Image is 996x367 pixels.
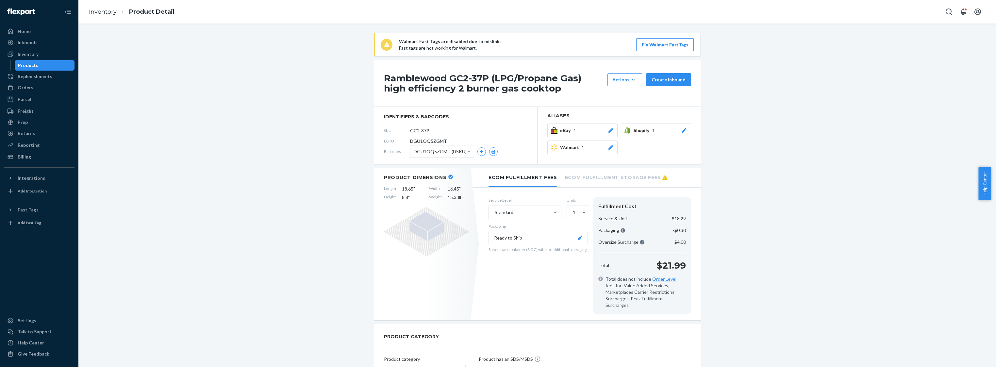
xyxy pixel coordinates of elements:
[598,215,630,222] p: Service & Units
[636,38,694,51] button: Fix Walmart Fast Tags
[384,73,604,93] h1: Ramblewood GC2-37P (LPG/Propane Gas) high efficiency 2 burner gas cooktop
[384,149,410,154] span: Barcodes
[15,60,75,71] a: Products
[4,117,75,127] a: Prep
[129,8,174,15] a: Product Detail
[18,220,41,225] div: Add Fast Tag
[4,140,75,150] a: Reporting
[384,128,410,133] span: SKU
[18,188,47,194] div: Add Integration
[4,49,75,59] a: Inventory
[18,207,39,213] div: Fast Tags
[18,73,52,80] div: Replenishments
[448,194,469,201] span: 15.33 lb
[399,45,501,51] p: Fast tags are not working for Walmart.
[672,215,686,222] p: $18.29
[18,96,31,103] div: Parcel
[18,130,35,137] div: Returns
[61,5,75,18] button: Close Navigation
[413,186,415,192] span: "
[652,276,676,282] a: Order Level
[18,39,38,46] div: Inbounds
[384,356,466,362] p: Product category
[4,26,75,37] a: Home
[18,328,52,335] div: Talk to Support
[606,276,686,309] span: Total does not include fees for: Value Added Services, Marketplaces Carrier Restrictions Surcharg...
[18,119,28,125] div: Prep
[652,127,655,134] span: 1
[402,194,423,201] span: 8.8
[384,175,447,180] h2: Product Dimensions
[489,224,588,229] p: Packaging
[384,331,439,342] h2: PRODUCT CATEGORY
[612,76,637,83] div: Actions
[402,186,423,192] span: 18.65
[573,127,576,134] span: 1
[84,2,180,22] ol: breadcrumbs
[429,186,442,192] span: Width
[4,71,75,82] a: Replenishments
[18,175,45,181] div: Integrations
[399,38,501,45] p: Walmart Fast Tags are disabled due to mislink.
[4,82,75,93] a: Orders
[479,356,533,362] p: Product has an SDS/MSDS
[18,62,38,69] div: Products
[598,262,609,269] p: Total
[4,349,75,359] button: Give Feedback
[582,144,584,151] span: 1
[598,227,625,234] p: Packaging
[18,154,31,160] div: Billing
[384,186,396,192] span: Length
[489,197,561,203] label: Service Level
[18,28,31,35] div: Home
[7,8,35,15] img: Flexport logo
[978,167,991,200] button: Help Center
[384,194,396,201] span: Height
[4,152,75,162] a: Billing
[18,84,33,91] div: Orders
[621,124,691,137] button: Shopify1
[89,8,117,15] a: Inventory
[4,218,75,228] a: Add Fast Tag
[607,73,642,86] button: Actions
[957,5,970,18] button: Open notifications
[565,168,668,186] li: Ecom Fulfillment Storage Fees
[4,94,75,105] a: Parcel
[408,194,410,200] span: "
[573,209,575,216] div: 1
[971,5,984,18] button: Open account menu
[18,108,34,114] div: Freight
[489,168,557,187] li: Ecom Fulfillment Fees
[567,197,588,203] label: Units
[4,173,75,183] button: Integrations
[414,146,467,157] span: DGU1OQ5ZGMT (DSKU)
[4,106,75,116] a: Freight
[656,259,686,272] p: $21.99
[18,351,49,357] div: Give Feedback
[4,326,75,337] a: Talk to Support
[4,37,75,48] a: Inbounds
[495,209,513,216] div: Standard
[673,227,686,234] p: -$0.30
[448,186,469,192] span: 16.45
[598,239,644,245] p: Oversize Surcharge
[18,317,36,324] div: Settings
[384,138,410,144] span: DSKU
[4,205,75,215] button: Fast Tags
[18,51,39,58] div: Inventory
[494,209,495,216] input: Standard
[489,247,588,252] p: Ship in own container (SIOC) with no additional packaging.
[572,209,573,216] input: 1
[674,239,686,245] p: $4.00
[18,142,40,148] div: Reporting
[646,73,691,86] button: Create inbound
[547,124,618,137] button: eBay1
[410,138,447,144] span: DGU1OQ5ZGMT
[634,127,652,134] span: Shopify
[598,203,686,210] div: Fulfillment Cost
[459,186,461,192] span: "
[4,186,75,196] a: Add Integration
[429,194,442,201] span: Weight
[560,144,582,151] span: Walmart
